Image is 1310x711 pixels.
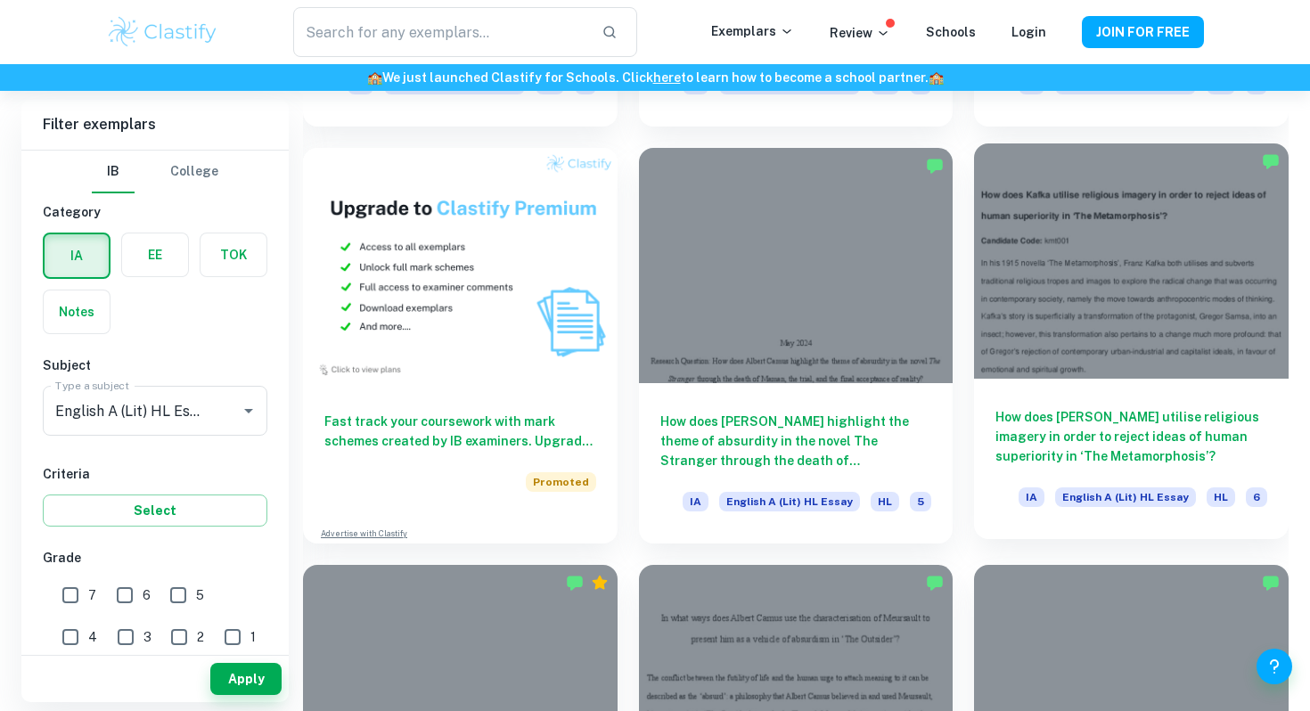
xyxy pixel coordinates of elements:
[711,21,794,41] p: Exemplars
[88,585,96,605] span: 7
[910,492,931,511] span: 5
[293,7,587,57] input: Search for any exemplars...
[122,233,188,276] button: EE
[143,585,151,605] span: 6
[324,412,596,451] h6: Fast track your coursework with mark schemes created by IB examiners. Upgrade now
[1246,487,1267,507] span: 6
[926,157,944,175] img: Marked
[526,472,596,492] span: Promoted
[683,492,708,511] span: IA
[566,574,584,592] img: Marked
[303,148,618,383] img: Thumbnail
[639,148,954,543] a: How does [PERSON_NAME] highlight the theme of absurdity in the novel The Stranger through the dea...
[43,355,267,375] h6: Subject
[1019,487,1044,507] span: IA
[926,25,976,39] a: Schools
[660,412,932,470] h6: How does [PERSON_NAME] highlight the theme of absurdity in the novel The Stranger through the dea...
[43,464,267,484] h6: Criteria
[591,574,609,592] div: Premium
[55,378,129,393] label: Type a subject
[45,234,109,277] button: IA
[926,574,944,592] img: Marked
[43,202,267,222] h6: Category
[106,14,219,50] img: Clastify logo
[43,494,267,527] button: Select
[995,407,1267,466] h6: How does [PERSON_NAME] utilise religious imagery in order to reject ideas of human superiority in...
[974,148,1289,543] a: How does [PERSON_NAME] utilise religious imagery in order to reject ideas of human superiority in...
[830,23,890,43] p: Review
[1257,649,1292,684] button: Help and Feedback
[871,492,899,511] span: HL
[1082,16,1204,48] button: JOIN FOR FREE
[1262,574,1280,592] img: Marked
[170,151,218,193] button: College
[197,627,204,647] span: 2
[210,663,282,695] button: Apply
[1055,487,1196,507] span: English A (Lit) HL Essay
[44,290,110,333] button: Notes
[21,100,289,150] h6: Filter exemplars
[196,585,204,605] span: 5
[1207,487,1235,507] span: HL
[719,492,860,511] span: English A (Lit) HL Essay
[92,151,135,193] button: IB
[4,68,1306,87] h6: We just launched Clastify for Schools. Click to learn how to become a school partner.
[92,151,218,193] div: Filter type choice
[43,548,267,568] h6: Grade
[1011,25,1046,39] a: Login
[367,70,382,85] span: 🏫
[143,627,151,647] span: 3
[88,627,97,647] span: 4
[250,627,256,647] span: 1
[321,527,407,540] a: Advertise with Clastify
[201,233,266,276] button: TOK
[1262,152,1280,170] img: Marked
[929,70,944,85] span: 🏫
[653,70,681,85] a: here
[236,398,261,423] button: Open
